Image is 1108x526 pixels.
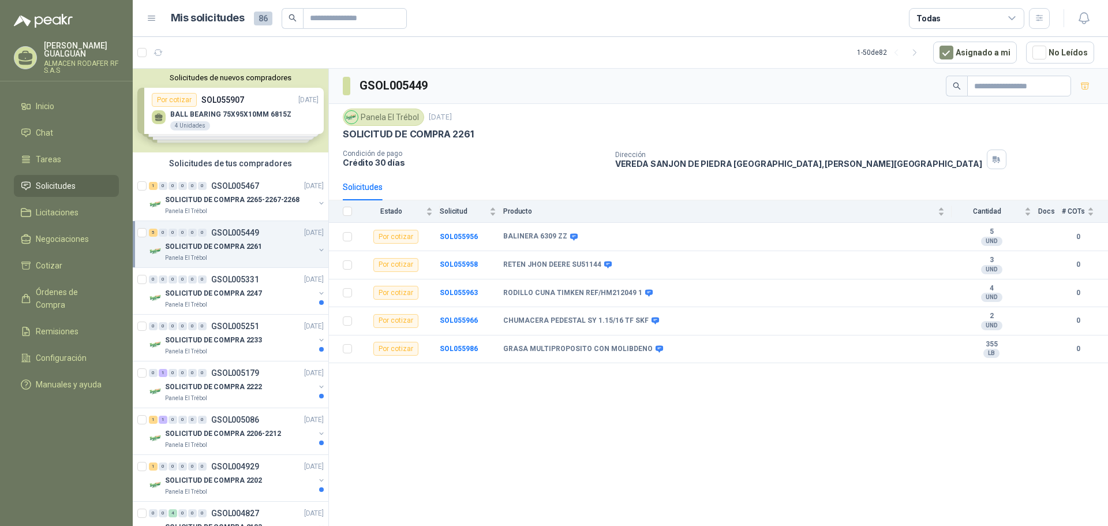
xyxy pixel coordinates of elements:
[149,413,326,450] a: 1 1 0 0 0 0 GSOL005086[DATE] Company LogoSOLICITUD DE COMPRA 2206-2212Panela El Trébol
[359,200,440,223] th: Estado
[440,345,478,353] a: SOL055986
[165,475,262,486] p: SOLICITUD DE COMPRA 2202
[149,291,163,305] img: Company Logo
[149,197,163,211] img: Company Logo
[36,153,61,166] span: Tareas
[429,112,452,123] p: [DATE]
[198,322,207,330] div: 0
[211,416,259,424] p: GSOL005086
[952,256,1031,265] b: 3
[36,286,108,311] span: Órdenes de Compra
[36,325,78,338] span: Remisiones
[178,182,187,190] div: 0
[149,385,163,398] img: Company Logo
[149,366,326,403] a: 0 1 0 0 0 0 GSOL005179[DATE] Company LogoSOLICITUD DE COMPRA 2222Panela El Trébol
[981,237,1002,246] div: UND
[171,10,245,27] h1: Mis solicitudes
[503,260,601,270] b: RETEN JHON DEERE SU51144
[14,228,119,250] a: Negociaciones
[14,202,119,223] a: Licitaciones
[14,320,119,342] a: Remisiones
[981,293,1002,302] div: UND
[211,229,259,237] p: GSOL005449
[857,43,924,62] div: 1 - 50 de 82
[149,319,326,356] a: 0 0 0 0 0 0 GSOL005251[DATE] Company LogoSOLICITUD DE COMPRA 2233Panela El Trébol
[952,312,1031,321] b: 2
[289,14,297,22] span: search
[615,151,982,159] p: Dirección
[178,416,187,424] div: 0
[211,369,259,377] p: GSOL005179
[169,462,177,471] div: 0
[188,369,197,377] div: 0
[36,206,78,219] span: Licitaciones
[952,207,1022,215] span: Cantidad
[133,69,328,152] div: Solicitudes de nuevos compradoresPor cotizarSOL055907[DATE] BALL BEARING 75X95X10MM 6815Z4 Unidad...
[149,322,158,330] div: 0
[14,122,119,144] a: Chat
[211,322,259,330] p: GSOL005251
[149,416,158,424] div: 1
[159,229,167,237] div: 0
[254,12,272,25] span: 86
[14,347,119,369] a: Configuración
[169,509,177,517] div: 4
[159,322,167,330] div: 0
[14,175,119,197] a: Solicitudes
[304,274,324,285] p: [DATE]
[615,159,982,169] p: VEREDA SANJON DE PIEDRA [GEOGRAPHIC_DATA] , [PERSON_NAME][GEOGRAPHIC_DATA]
[983,349,1000,358] div: LB
[36,180,76,192] span: Solicitudes
[36,378,102,391] span: Manuales y ayuda
[178,322,187,330] div: 0
[149,338,163,352] img: Company Logo
[304,181,324,192] p: [DATE]
[211,275,259,283] p: GSOL005331
[440,289,478,297] a: SOL055963
[178,462,187,471] div: 0
[503,207,935,215] span: Producto
[304,415,324,426] p: [DATE]
[440,316,478,324] b: SOL055966
[952,227,1031,237] b: 5
[165,207,207,216] p: Panela El Trébol
[1062,288,1094,299] b: 0
[188,509,197,517] div: 0
[149,182,158,190] div: 1
[373,342,418,356] div: Por cotizar
[440,260,478,268] b: SOL055958
[165,394,207,403] p: Panela El Trébol
[178,275,187,283] div: 0
[133,152,328,174] div: Solicitudes de tus compradores
[952,340,1031,349] b: 355
[36,233,89,245] span: Negociaciones
[198,462,207,471] div: 0
[178,229,187,237] div: 0
[1062,315,1094,326] b: 0
[149,462,158,471] div: 1
[159,416,167,424] div: 1
[14,374,119,396] a: Manuales y ayuda
[178,369,187,377] div: 0
[149,369,158,377] div: 0
[149,226,326,263] a: 5 0 0 0 0 0 GSOL005449[DATE] Company LogoSOLICITUD DE COMPRA 2261Panela El Trébol
[343,181,383,193] div: Solicitudes
[1062,200,1108,223] th: # COTs
[14,255,119,277] a: Cotizar
[165,382,262,393] p: SOLICITUD DE COMPRA 2222
[165,347,207,356] p: Panela El Trébol
[503,200,952,223] th: Producto
[1062,207,1085,215] span: # COTs
[165,487,207,497] p: Panela El Trébol
[36,126,53,139] span: Chat
[44,42,119,58] p: [PERSON_NAME] GUALGUAN
[440,233,478,241] b: SOL055956
[952,200,1038,223] th: Cantidad
[36,352,87,364] span: Configuración
[165,288,262,299] p: SOLICITUD DE COMPRA 2247
[36,259,62,272] span: Cotizar
[149,229,158,237] div: 5
[165,241,262,252] p: SOLICITUD DE COMPRA 2261
[188,182,197,190] div: 0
